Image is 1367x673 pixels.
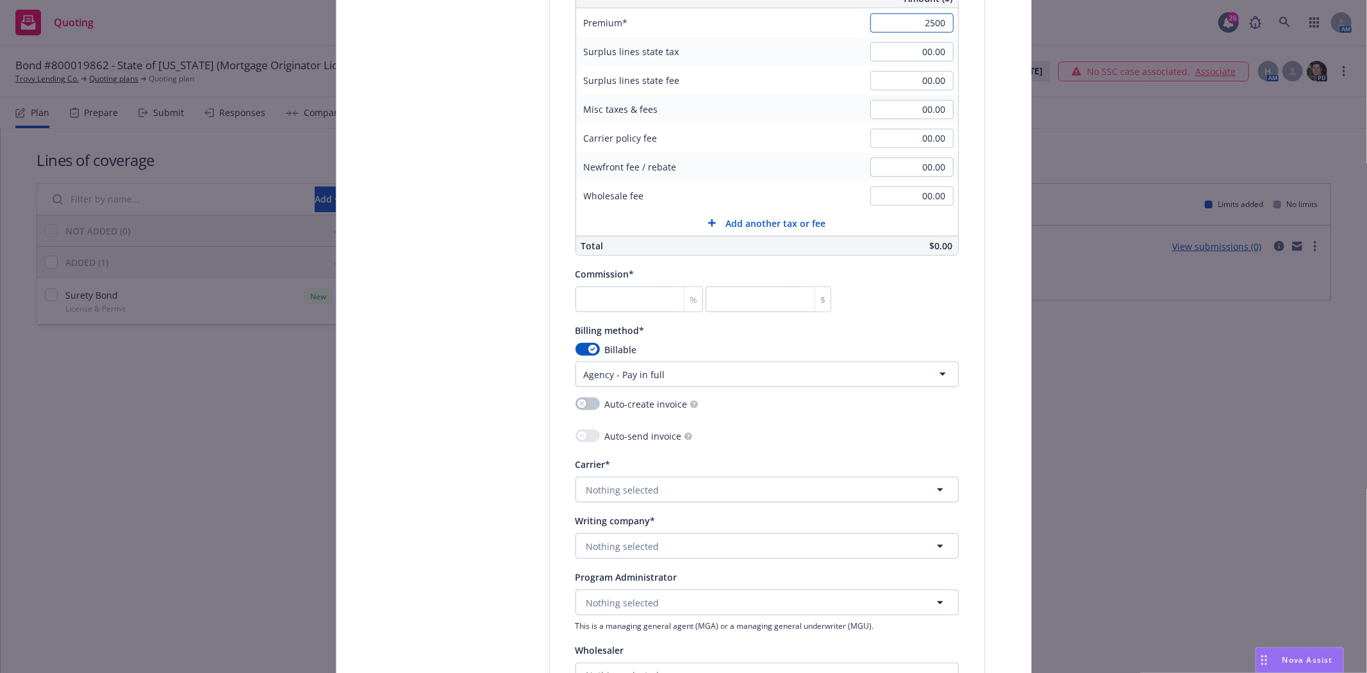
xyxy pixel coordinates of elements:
[576,644,624,656] span: Wholesaler
[584,161,677,173] span: Newfront fee / rebate
[870,100,954,119] input: 0.00
[870,42,954,62] input: 0.00
[584,17,628,29] span: Premium
[726,217,826,230] span: Add another tax or fee
[870,13,954,33] input: 0.00
[690,293,697,306] span: %
[1255,647,1344,673] button: Nova Assist
[870,71,954,90] input: 0.00
[584,103,658,115] span: Misc taxes & fees
[576,515,656,527] span: Writing company*
[576,324,645,336] span: Billing method*
[576,533,959,559] button: Nothing selected
[930,240,953,252] span: $0.00
[581,240,604,252] span: Total
[584,74,680,87] span: Surplus lines state fee
[576,477,959,503] button: Nothing selected
[586,596,659,610] span: Nothing selected
[605,397,688,411] span: Auto-create invoice
[586,540,659,553] span: Nothing selected
[576,343,959,356] div: Billable
[584,46,679,58] span: Surplus lines state tax
[576,268,634,280] span: Commission*
[870,187,954,206] input: 0.00
[576,620,959,631] span: This is a managing general agent (MGA) or a managing general underwriter (MGU).
[870,158,954,177] input: 0.00
[870,129,954,148] input: 0.00
[820,293,825,306] span: $
[576,458,611,470] span: Carrier*
[605,429,682,443] span: Auto-send invoice
[1256,648,1272,672] div: Drag to move
[584,190,644,202] span: Wholesale fee
[586,483,659,497] span: Nothing selected
[576,571,677,583] span: Program Administrator
[576,210,958,236] button: Add another tax or fee
[576,590,959,615] button: Nothing selected
[1282,654,1333,665] span: Nova Assist
[584,132,658,144] span: Carrier policy fee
